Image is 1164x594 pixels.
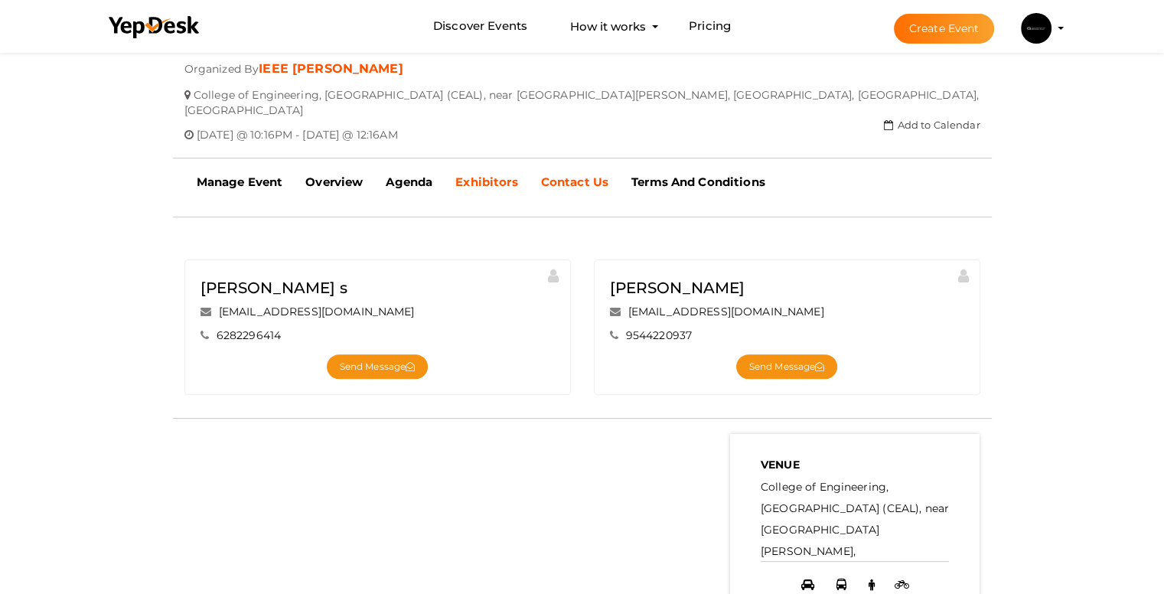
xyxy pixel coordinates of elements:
[294,163,374,201] a: Overview
[566,12,650,41] button: How it works
[201,324,555,348] div: 6282296414
[197,116,398,142] span: [DATE] @ 10:16PM - [DATE] @ 12:16AM
[761,458,800,472] b: VENUE
[530,163,620,201] a: Contact Us
[631,175,765,189] b: Terms And Conditions
[610,324,964,348] div: 9544220937
[736,354,838,379] button: Send Message
[433,12,527,41] a: Discover Events
[610,300,964,324] div: [EMAIL_ADDRESS][DOMAIN_NAME]
[201,300,555,324] div: [EMAIL_ADDRESS][DOMAIN_NAME]
[689,12,731,41] a: Pricing
[894,14,995,44] button: Create Event
[201,276,537,300] div: [PERSON_NAME] s
[327,354,429,379] button: Send Message
[455,175,517,189] b: Exhibitors
[374,163,444,201] a: Agenda
[184,51,259,76] span: Organized By
[541,175,608,189] b: Contact Us
[184,77,980,117] span: College of Engineering, [GEOGRAPHIC_DATA] (CEAL), near [GEOGRAPHIC_DATA][PERSON_NAME], [GEOGRAPHI...
[259,61,403,76] a: IEEE [PERSON_NAME]
[305,175,363,189] b: Overview
[1021,13,1052,44] img: L3OPSAQG_small.png
[610,276,947,300] div: [PERSON_NAME]
[884,119,980,131] a: Add to Calendar
[185,163,295,201] a: Manage Event
[444,163,529,201] a: Exhibitors
[197,175,283,189] b: Manage Event
[386,175,432,189] b: Agenda
[620,163,777,201] a: Terms And Conditions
